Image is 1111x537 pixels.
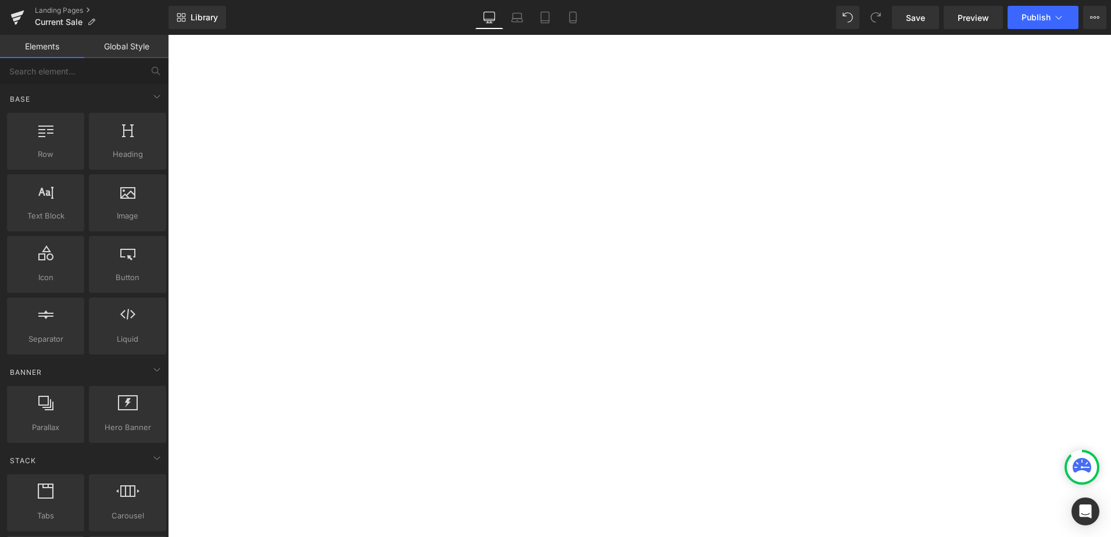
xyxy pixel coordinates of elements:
span: Text Block [10,210,81,222]
span: Stack [9,455,37,466]
span: Current Sale [35,17,83,27]
button: More [1083,6,1106,29]
div: Open Intercom Messenger [1071,497,1099,525]
span: Preview [958,12,989,24]
span: Button [92,271,163,284]
span: Image [92,210,163,222]
span: Heading [92,148,163,160]
a: New Library [169,6,226,29]
span: Liquid [92,333,163,345]
span: Row [10,148,81,160]
span: Base [9,94,31,105]
span: Separator [10,333,81,345]
a: Laptop [503,6,531,29]
a: Tablet [531,6,559,29]
a: Landing Pages [35,6,169,15]
span: Save [906,12,925,24]
span: Library [191,12,218,23]
span: Icon [10,271,81,284]
a: Global Style [84,35,169,58]
a: Desktop [475,6,503,29]
span: Publish [1022,13,1051,22]
a: Preview [944,6,1003,29]
span: Hero Banner [92,421,163,434]
span: Parallax [10,421,81,434]
button: Redo [864,6,887,29]
span: Carousel [92,510,163,522]
span: Banner [9,367,43,378]
button: Publish [1008,6,1078,29]
span: Tabs [10,510,81,522]
a: Mobile [559,6,587,29]
button: Undo [836,6,859,29]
